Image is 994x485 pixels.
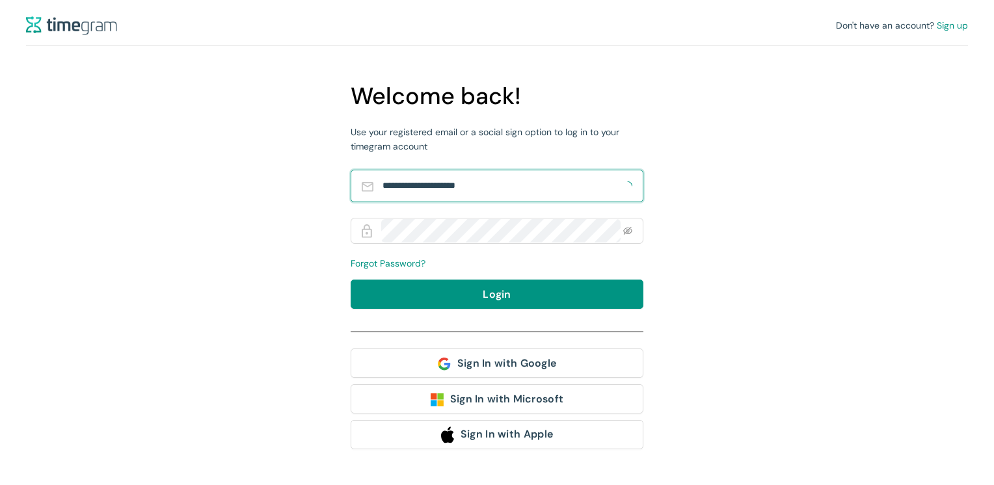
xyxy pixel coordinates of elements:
[351,348,643,378] button: Sign In with Google
[351,280,643,309] button: Login
[431,393,444,406] img: microsoft_symbol.svg.7adfcf4148f1340ac07bbd622f15fa9b.svg
[351,420,643,449] button: Sign In with Apple
[351,125,643,153] div: Use your registered email or a social sign option to log in to your timegram account
[461,426,553,442] span: Sign In with Apple
[351,78,643,115] h1: Welcome back!
[450,391,564,407] span: Sign In with Microsoft
[836,18,968,33] div: Don't have an account?
[351,257,425,269] span: Forgot Password?
[937,20,968,31] span: Sign up
[441,426,454,443] img: apple_logo.svg.d3405fc89ec32574d3f8fcfecea41810.svg
[623,226,632,235] span: eye-invisible
[351,384,643,413] button: Sign In with Microsoft
[457,355,557,371] span: Sign In with Google
[362,182,373,192] img: workEmail.b6d5193ac24512bb5ed340f0fc694c1d.svg
[26,16,117,35] img: logo
[483,286,511,302] span: Login
[362,224,372,238] img: Password%20icon.e6694d69a3b8da29ba6a8b8d8359ce16.svg
[438,358,451,371] img: Google%20icon.929585cbd2113aa567ae39ecc8c7a1ec.svg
